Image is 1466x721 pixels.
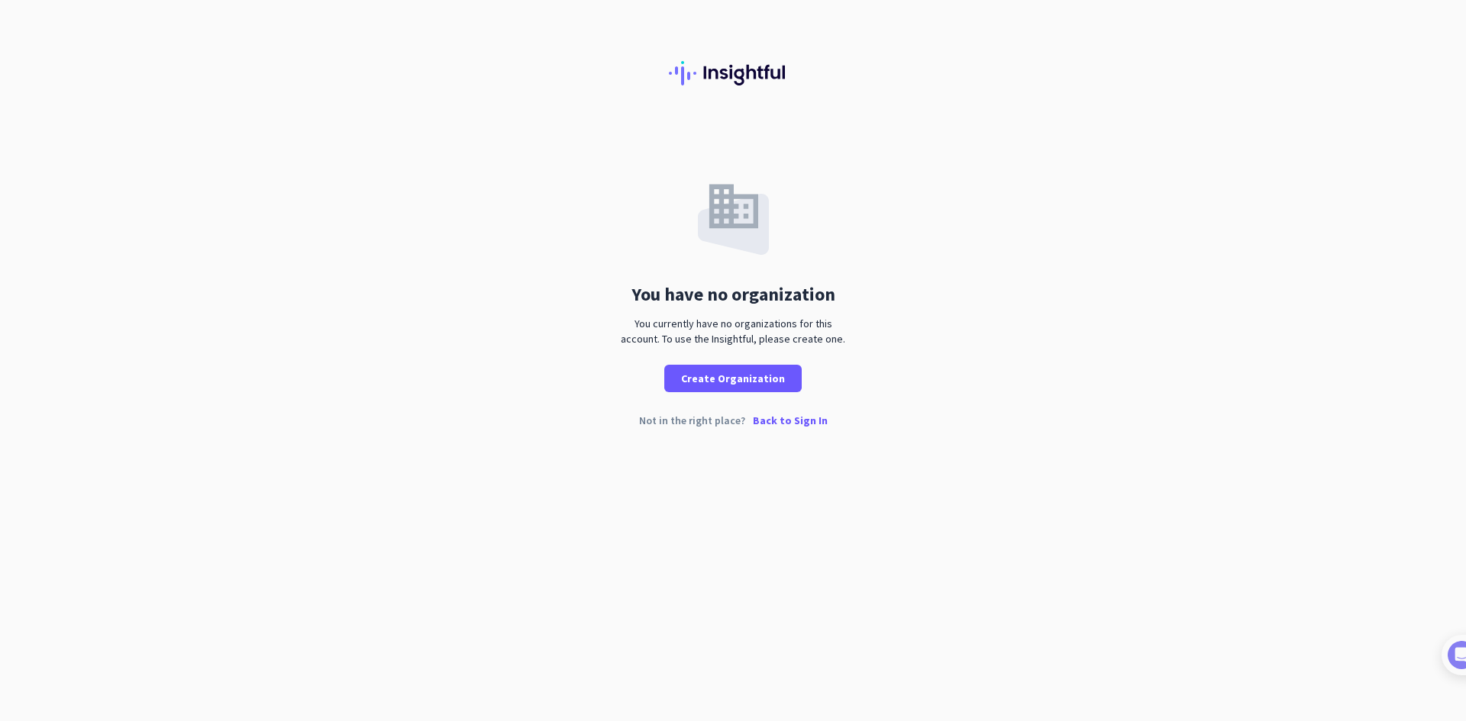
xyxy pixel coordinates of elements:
div: You have no organization [631,285,835,304]
p: Back to Sign In [753,415,828,426]
img: Insightful [669,61,797,85]
div: You currently have no organizations for this account. To use the Insightful, please create one. [615,316,851,346]
span: Create Organization [681,371,785,386]
button: Create Organization [664,365,802,392]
